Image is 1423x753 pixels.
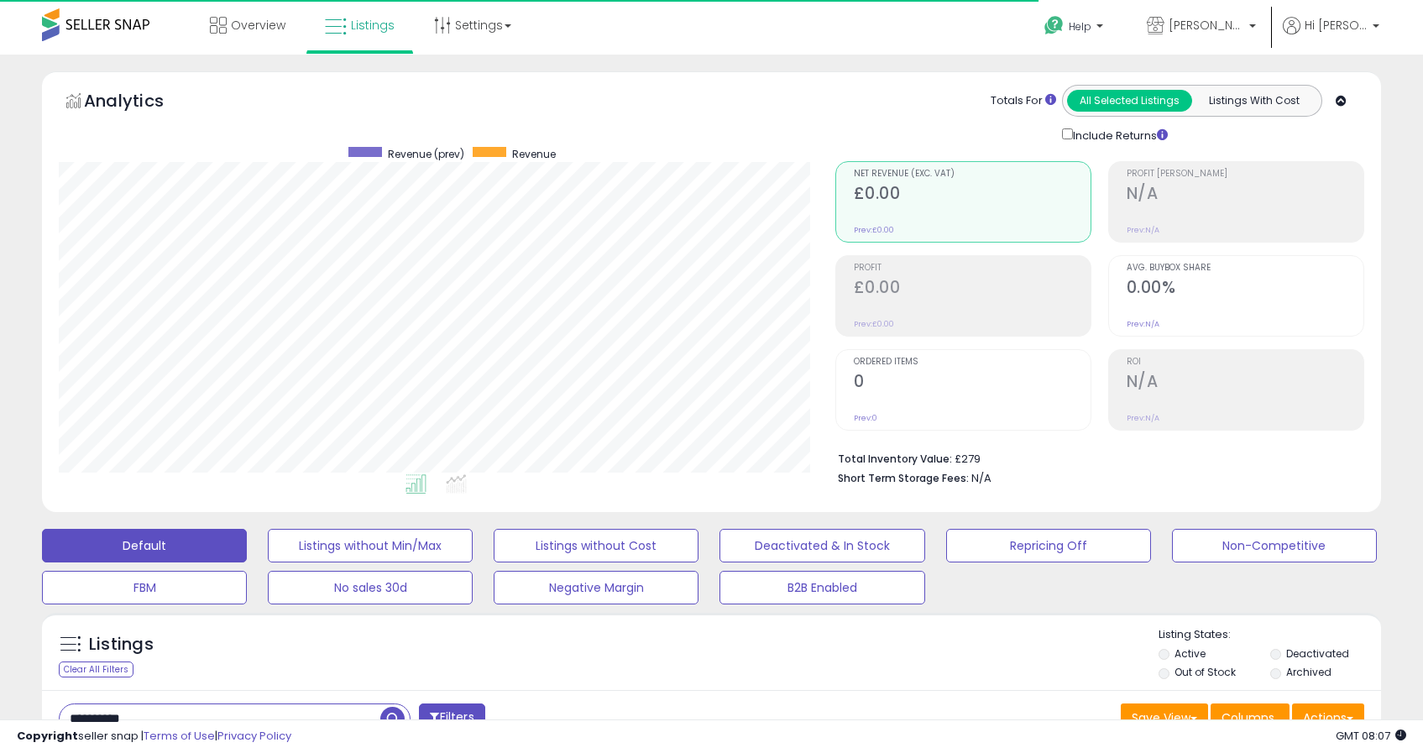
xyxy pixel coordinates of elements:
[1174,665,1236,679] label: Out of Stock
[1172,529,1377,562] button: Non-Competitive
[351,17,395,34] span: Listings
[1191,90,1316,112] button: Listings With Cost
[268,529,473,562] button: Listings without Min/Max
[144,728,215,744] a: Terms of Use
[512,147,556,161] span: Revenue
[854,413,877,423] small: Prev: 0
[1127,264,1363,273] span: Avg. Buybox Share
[1069,19,1091,34] span: Help
[1286,665,1331,679] label: Archived
[1127,358,1363,367] span: ROI
[1127,184,1363,207] h2: N/A
[1127,372,1363,395] h2: N/A
[854,319,894,329] small: Prev: £0.00
[1174,646,1206,661] label: Active
[854,170,1091,179] span: Net Revenue (Exc. VAT)
[17,728,78,744] strong: Copyright
[991,93,1056,109] div: Totals For
[971,470,991,486] span: N/A
[231,17,285,34] span: Overview
[838,471,969,485] b: Short Term Storage Fees:
[1336,728,1406,744] span: 2025-08-12 08:07 GMT
[42,571,247,604] button: FBM
[1127,278,1363,301] h2: 0.00%
[1044,15,1065,36] i: Get Help
[854,184,1091,207] h2: £0.00
[946,529,1151,562] button: Repricing Off
[494,529,698,562] button: Listings without Cost
[838,447,1352,468] li: £279
[89,633,154,656] h5: Listings
[854,358,1091,367] span: Ordered Items
[1127,319,1159,329] small: Prev: N/A
[1049,125,1188,144] div: Include Returns
[268,571,473,604] button: No sales 30d
[854,225,894,235] small: Prev: £0.00
[1127,413,1159,423] small: Prev: N/A
[1286,646,1349,661] label: Deactivated
[1127,225,1159,235] small: Prev: N/A
[1159,627,1381,643] p: Listing States:
[854,278,1091,301] h2: £0.00
[1283,17,1379,55] a: Hi [PERSON_NAME]
[1292,703,1364,732] button: Actions
[854,372,1091,395] h2: 0
[1305,17,1368,34] span: Hi [PERSON_NAME]
[1169,17,1244,34] span: [PERSON_NAME]
[1222,709,1274,726] span: Columns
[719,571,924,604] button: B2B Enabled
[1067,90,1192,112] button: All Selected Listings
[17,729,291,745] div: seller snap | |
[838,452,952,466] b: Total Inventory Value:
[42,529,247,562] button: Default
[494,571,698,604] button: Negative Margin
[84,89,196,117] h5: Analytics
[388,147,464,161] span: Revenue (prev)
[419,703,484,733] button: Filters
[1121,703,1208,732] button: Save View
[1031,3,1120,55] a: Help
[59,661,133,677] div: Clear All Filters
[719,529,924,562] button: Deactivated & In Stock
[217,728,291,744] a: Privacy Policy
[1211,703,1290,732] button: Columns
[854,264,1091,273] span: Profit
[1127,170,1363,179] span: Profit [PERSON_NAME]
